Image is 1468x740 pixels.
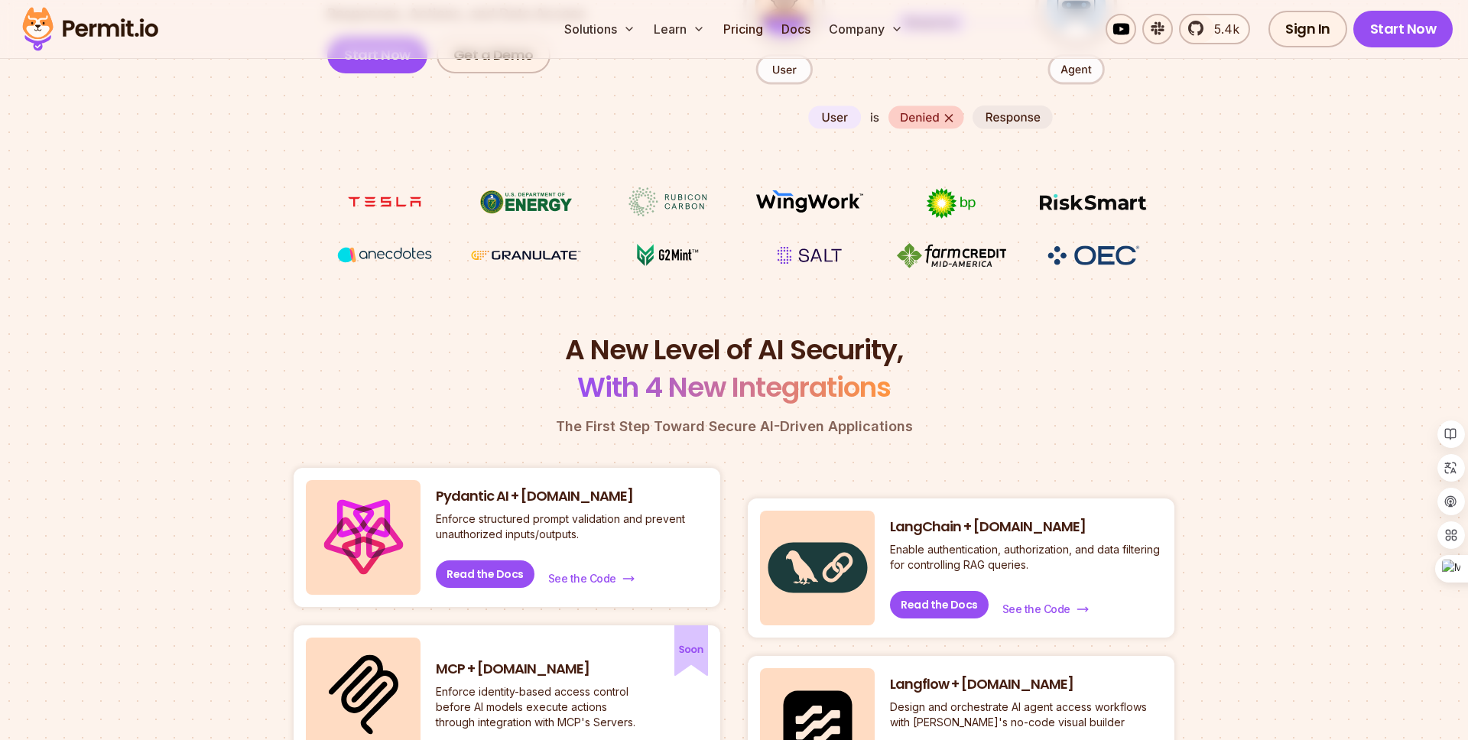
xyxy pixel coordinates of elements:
h3: LangChain + [DOMAIN_NAME] [890,518,1162,537]
span: See the Code [1002,602,1070,617]
img: Wingwork [752,187,867,216]
a: Read the Docs [436,560,534,588]
a: See the Code [1001,600,1090,618]
a: See the Code [547,570,636,588]
a: Docs [775,14,817,44]
p: Enable authentication, authorization, and data filtering for controlling RAG queries. [890,542,1162,573]
img: vega [327,241,442,269]
button: Company [823,14,909,44]
h3: Pydantic AI + [DOMAIN_NAME] [436,487,708,506]
h2: A New Level of AI Security, [294,331,1174,407]
img: bp [894,187,1008,219]
p: Design and orchestrate AI agent access workflows with [PERSON_NAME]'s no-code visual builder [890,699,1162,730]
img: salt [752,241,867,270]
button: Solutions [558,14,641,44]
p: Enforce structured prompt validation and prevent unauthorized inputs/outputs. [436,511,708,542]
a: Pricing [717,14,769,44]
p: The First Step Toward Secure AI-Driven Applications [294,416,1174,437]
img: Granulate [469,241,583,270]
img: Farm Credit [894,241,1008,270]
h3: Langflow + [DOMAIN_NAME] [890,675,1162,694]
img: tesla [327,187,442,216]
img: OEC [1044,243,1142,268]
img: US department of energy [469,187,583,216]
img: G2mint [611,241,726,270]
img: Rubicon [611,187,726,216]
span: 5.4k [1205,20,1239,38]
span: See the Code [548,571,616,586]
h3: MCP + [DOMAIN_NAME] [436,660,642,679]
p: Enforce identity-based access control before AI models execute actions through integration with M... [436,684,642,730]
img: Risksmart [1036,187,1151,216]
a: Sign In [1268,11,1347,47]
a: Start Now [1353,11,1453,47]
button: Learn [648,14,711,44]
a: Read the Docs [890,591,989,618]
a: 5.4k [1179,14,1250,44]
img: Permit logo [15,3,165,55]
span: With 4 New Integrations [577,368,891,407]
